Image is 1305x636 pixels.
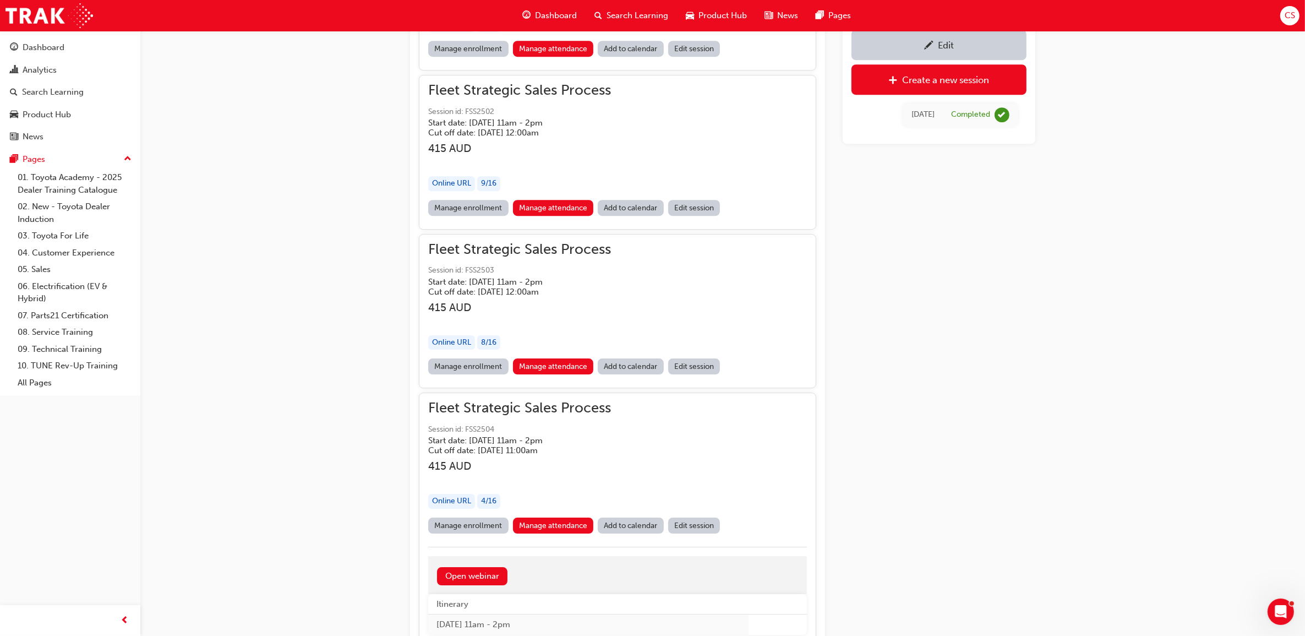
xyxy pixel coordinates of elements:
div: Completed [951,110,990,120]
span: guage-icon [522,9,531,23]
span: prev-icon [121,614,129,628]
a: Dashboard [4,37,136,58]
a: Product Hub [4,105,136,125]
span: Fleet Strategic Sales Process [428,84,611,97]
img: Trak [6,3,93,28]
div: Product Hub [23,108,71,121]
a: All Pages [13,374,136,392]
span: up-icon [124,152,132,166]
span: Session id: FSS2502 [428,106,611,118]
a: 06. Electrification (EV & Hybrid) [13,278,136,307]
h5: Cut off date: [DATE] 12:00am [428,287,593,297]
td: [DATE] 11am - 2pm [428,615,749,635]
span: Session id: FSS2504 [428,423,611,436]
a: Manage attendance [513,358,594,374]
a: 02. New - Toyota Dealer Induction [13,198,136,227]
button: Pages [4,149,136,170]
a: car-iconProduct Hub [677,4,756,27]
span: pencil-icon [924,41,933,52]
span: Product Hub [698,9,747,22]
span: CS [1285,9,1295,22]
a: News [4,127,136,147]
div: 9 / 16 [477,176,500,191]
span: chart-icon [10,66,18,75]
span: Search Learning [607,9,668,22]
span: News [777,9,798,22]
a: 07. Parts21 Certification [13,307,136,324]
h5: Start date: [DATE] 11am - 2pm [428,436,593,445]
a: 05. Sales [13,261,136,278]
span: Dashboard [535,9,577,22]
div: Edit [938,40,954,51]
div: Create a new session [903,74,990,85]
div: Pages [23,153,45,166]
a: Manage enrollment [428,200,509,216]
a: Add to calendar [598,358,664,374]
a: Create a new session [851,64,1026,95]
button: Fleet Strategic Sales ProcessSession id: FSS2503Start date: [DATE] 11am - 2pm Cut off date: [DATE... [428,243,807,379]
span: Session id: FSS2503 [428,264,611,277]
span: pages-icon [10,155,18,165]
span: news-icon [10,132,18,142]
span: learningRecordVerb_COMPLETE-icon [995,107,1009,122]
button: Fleet Strategic Sales ProcessSession id: FSS2502Start date: [DATE] 11am - 2pm Cut off date: [DATE... [428,84,807,220]
div: Analytics [23,64,57,77]
a: guage-iconDashboard [514,4,586,27]
button: Fleet Strategic Sales ProcessSession id: FSS2504Start date: [DATE] 11am - 2pm Cut off date: [DATE... [428,402,807,537]
h3: 415 AUD [428,142,611,155]
div: Thu Aug 01 2024 10:00:00 GMT+1000 (Australian Eastern Standard Time) [911,108,935,121]
h3: 415 AUD [428,301,611,314]
a: Edit [851,30,1026,60]
span: pages-icon [816,9,824,23]
a: Add to calendar [598,41,664,57]
a: 03. Toyota For Life [13,227,136,244]
a: pages-iconPages [807,4,860,27]
a: Manage attendance [513,518,594,534]
a: Manage attendance [513,200,594,216]
div: Online URL [428,494,475,509]
a: Edit session [668,518,720,534]
a: Edit session [668,41,720,57]
a: Edit session [668,358,720,374]
div: Dashboard [23,41,64,54]
h5: Start date: [DATE] 11am - 2pm [428,118,593,128]
a: Manage enrollment [428,518,509,534]
a: 08. Service Training [13,324,136,341]
div: News [23,131,43,143]
a: 01. Toyota Academy - 2025 Dealer Training Catalogue [13,169,136,198]
button: CS [1280,6,1299,25]
div: 8 / 16 [477,335,500,350]
span: car-icon [686,9,694,23]
a: Manage enrollment [428,41,509,57]
span: Fleet Strategic Sales Process [428,402,611,415]
div: Online URL [428,176,475,191]
a: Add to calendar [598,518,664,534]
h5: Start date: [DATE] 11am - 2pm [428,277,593,287]
a: news-iconNews [756,4,807,27]
span: Fleet Strategic Sales Process [428,243,611,256]
div: 4 / 16 [477,494,500,509]
a: Manage attendance [513,41,594,57]
a: Search Learning [4,82,136,102]
div: Search Learning [22,86,84,99]
a: 10. TUNE Rev-Up Training [13,357,136,374]
a: Open webinar [437,567,507,585]
a: Edit session [668,200,720,216]
a: 04. Customer Experience [13,244,136,262]
iframe: Intercom live chat [1268,599,1294,625]
span: search-icon [594,9,602,23]
a: Add to calendar [598,200,664,216]
a: Manage enrollment [428,358,509,374]
span: car-icon [10,110,18,120]
span: news-icon [765,9,773,23]
button: DashboardAnalyticsSearch LearningProduct HubNews [4,35,136,149]
a: 09. Technical Training [13,341,136,358]
span: plus-icon [889,75,898,86]
a: Analytics [4,60,136,80]
div: Online URL [428,335,475,350]
h5: Cut off date: [DATE] 12:00am [428,128,593,138]
span: search-icon [10,88,18,97]
a: search-iconSearch Learning [586,4,677,27]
